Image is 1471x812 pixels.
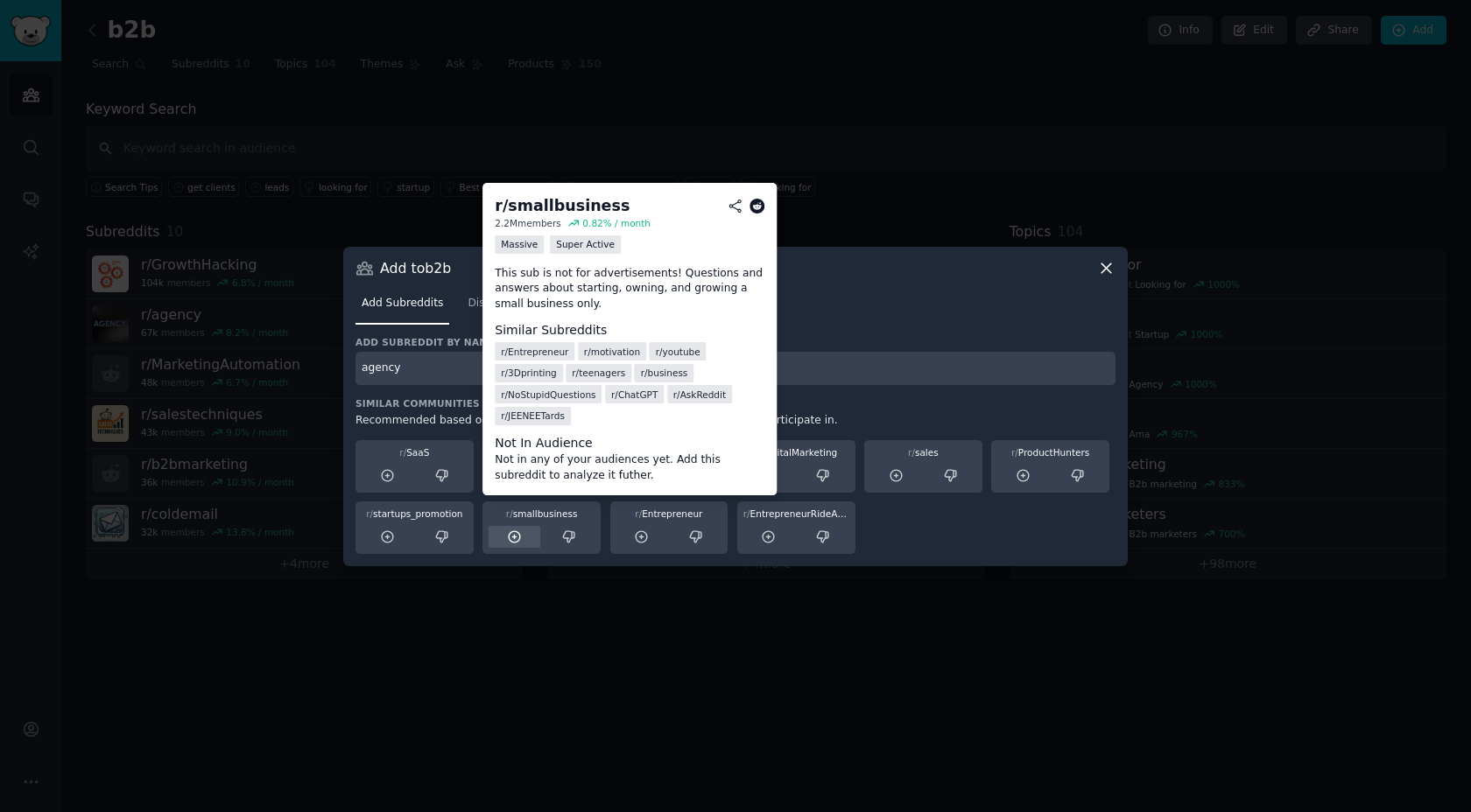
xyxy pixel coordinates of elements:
[582,217,651,229] div: 0.82 % / month
[501,409,565,422] span: r/ JEENEETards
[501,367,557,379] span: r/ 3Dprinting
[495,217,561,229] div: 2.2M members
[641,367,688,379] span: r/ business
[362,446,468,458] div: SaaS
[355,352,1116,386] input: Enter subreddit name and press enter
[673,388,726,401] span: r/ AskReddit
[584,346,640,358] span: r/ motivation
[616,507,722,520] div: Entrepreneur
[355,290,449,325] a: Add Subreddits
[743,508,750,519] span: r/
[355,413,1116,429] div: Recommended based on communities that members of your audience also participate in.
[495,321,764,339] dt: Similar Subreddits
[495,266,764,312] p: This sub is not for advertisements! Questions and answers about starting, owning, and growing a s...
[550,235,621,254] div: Super Active
[743,507,849,520] div: EntrepreneurRideAlong
[362,296,443,311] span: Add Subreddits
[366,508,373,519] span: r/
[1011,447,1018,458] span: r/
[997,446,1103,458] div: ProductHunters
[495,434,764,452] dt: Not In Audience
[656,346,700,358] span: r/ youtube
[908,447,915,458] span: r/
[399,447,406,458] span: r/
[506,508,513,519] span: r/
[380,259,451,277] h3: Add to b2b
[501,388,595,401] span: r/ NoStupidQuestions
[501,346,568,358] span: r/ Entrepreneur
[495,195,630,217] div: r/ smallbusiness
[495,235,544,254] div: Massive
[355,397,1116,409] h3: Similar Communities
[362,507,468,520] div: startups_promotion
[611,388,658,401] span: r/ ChatGPT
[461,290,595,325] a: Discover Communities
[572,367,625,379] span: r/ teenagers
[635,508,642,519] span: r/
[743,446,849,458] div: DigitalMarketing
[870,446,976,458] div: sales
[495,452,764,483] dd: Not in any of your audiences yet. Add this subreddit to analyze it futher.
[468,296,588,311] span: Discover Communities
[355,336,1116,348] h3: Add subreddit by name
[489,507,595,520] div: smallbusiness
